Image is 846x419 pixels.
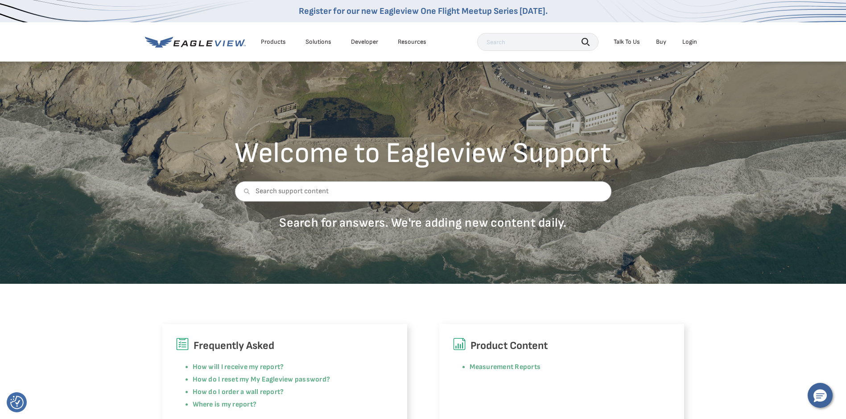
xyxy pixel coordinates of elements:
h2: Welcome to Eagleview Support [235,139,611,168]
h6: Product Content [453,337,671,354]
button: Consent Preferences [10,396,24,409]
div: Login [682,38,697,46]
a: How do I order a wall report? [193,388,284,396]
button: Hello, have a question? Let’s chat. [808,383,833,408]
img: Revisit consent button [10,396,24,409]
input: Search support content [235,181,611,202]
a: Register for our new Eagleview One Flight Meetup Series [DATE]. [299,6,548,17]
a: Measurement Reports [470,363,541,371]
a: Buy [656,38,666,46]
h6: Frequently Asked [176,337,394,354]
a: Where is my report? [193,400,257,409]
div: Resources [398,38,426,46]
a: How do I reset my My Eagleview password? [193,375,330,384]
a: How will I receive my report? [193,363,284,371]
div: Products [261,38,286,46]
a: Developer [351,38,378,46]
p: Search for answers. We're adding new content daily. [235,215,611,231]
input: Search [477,33,598,51]
div: Solutions [305,38,331,46]
div: Talk To Us [614,38,640,46]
